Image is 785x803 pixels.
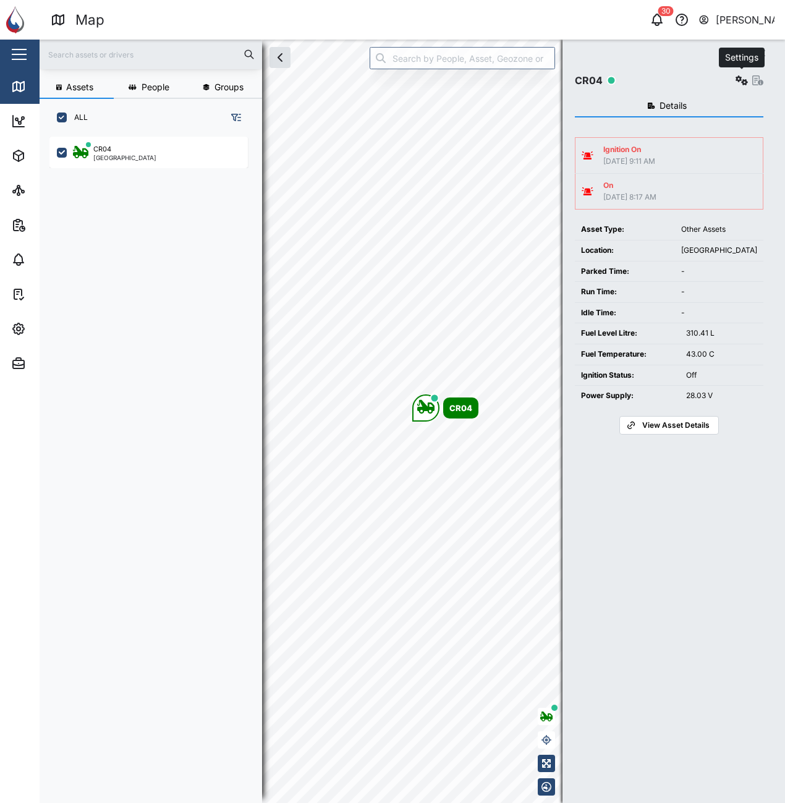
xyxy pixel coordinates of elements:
div: [GEOGRAPHIC_DATA] [93,155,156,161]
div: - [681,266,757,278]
div: Alarms [32,253,70,266]
div: Idle Time: [581,307,669,319]
span: People [142,83,169,91]
div: Reports [32,218,74,232]
div: Other Assets [681,224,757,236]
div: Assets [32,149,70,163]
canvas: Map [40,40,785,803]
div: Location: [581,245,669,257]
div: Fuel Level Litre: [581,328,674,339]
div: Parked Time: [581,266,669,278]
div: CR04 [93,144,111,155]
div: Power Supply: [581,390,674,402]
div: Tasks [32,287,66,301]
div: - [681,307,757,319]
div: Ignition Status: [581,370,674,381]
div: 43.00 C [686,349,757,360]
div: - [681,286,757,298]
div: [PERSON_NAME] [716,12,775,28]
div: Map marker [412,394,478,422]
div: Sites [32,184,62,197]
input: Search assets or drivers [47,45,255,64]
div: Fuel Temperature: [581,349,674,360]
div: CR04 [449,402,472,414]
div: 30 [658,6,674,16]
img: Main Logo [6,6,33,33]
div: Ignition On [603,144,655,156]
input: Search by People, Asset, Geozone or Place [370,47,555,69]
div: Off [686,370,757,381]
div: [DATE] 8:17 AM [603,192,656,203]
div: [DATE] 9:11 AM [603,156,655,168]
div: grid [49,132,261,793]
div: 28.03 V [686,390,757,402]
button: [PERSON_NAME] [698,11,775,28]
div: Run Time: [581,286,669,298]
div: On [603,180,656,192]
div: Admin [32,357,69,370]
span: Groups [214,83,244,91]
div: Map [75,9,104,31]
label: ALL [67,113,88,122]
div: Asset Type: [581,224,669,236]
div: 310.41 L [686,328,757,339]
div: [GEOGRAPHIC_DATA] [681,245,757,257]
span: View Asset Details [642,417,710,434]
div: Map [32,80,60,93]
div: CR04 [575,73,603,88]
span: Details [660,101,687,110]
div: Settings [32,322,76,336]
div: Dashboard [32,114,88,128]
span: Assets [66,83,93,91]
a: View Asset Details [619,416,718,435]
